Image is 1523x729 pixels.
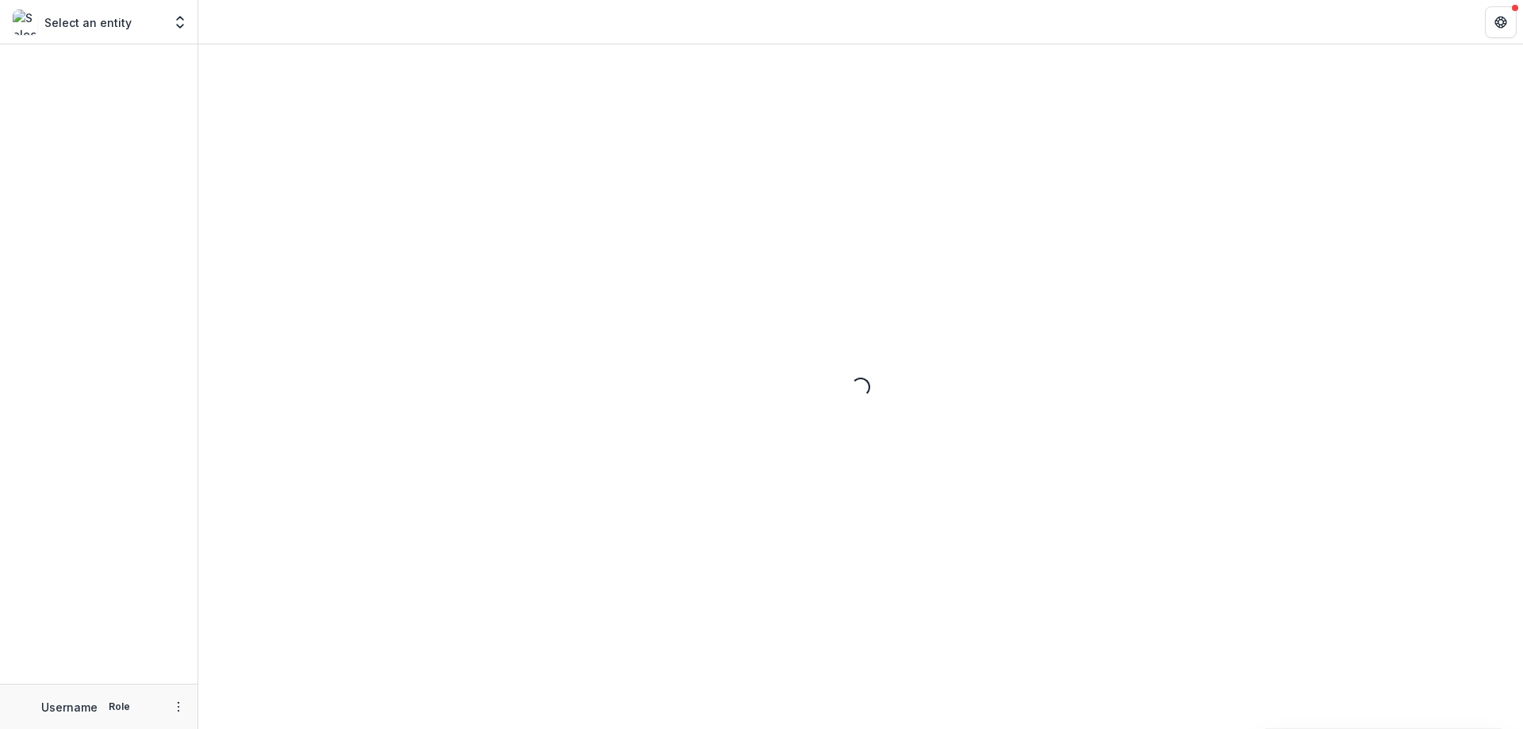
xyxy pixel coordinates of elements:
button: More [169,697,188,716]
img: Select an entity [13,10,38,35]
p: Select an entity [44,14,132,31]
button: Open entity switcher [169,6,191,38]
button: Get Help [1485,6,1517,38]
p: Role [104,700,135,714]
p: Username [41,699,98,716]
